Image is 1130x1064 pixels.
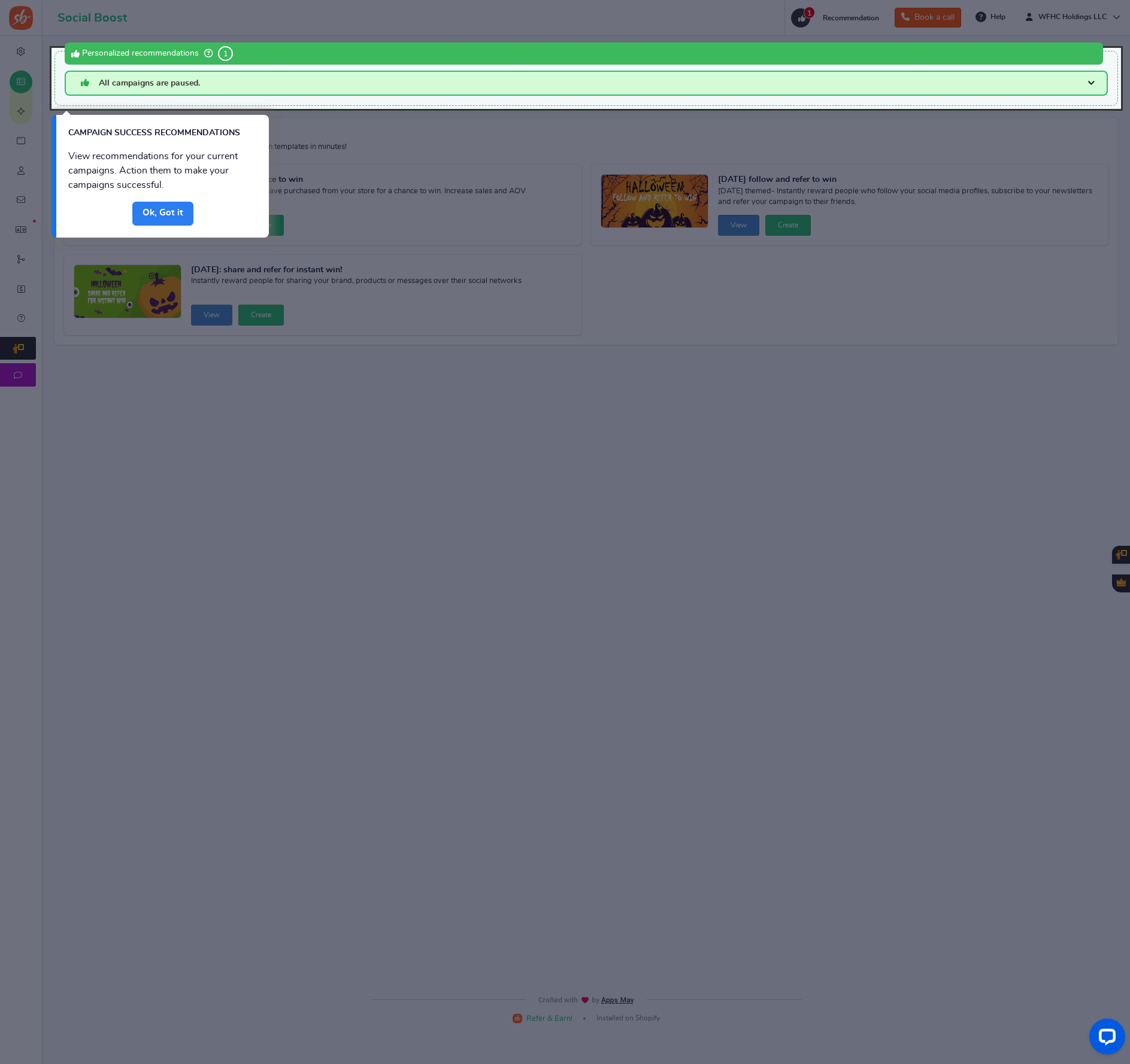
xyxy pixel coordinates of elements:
div: View recommendations for your current campaigns. Action them to make your campaigns successful. [56,145,269,202]
div: Personalized recommendations [65,42,1103,65]
span: 1 [218,46,233,61]
h1: CAMPAIGN SUCCESS RECOMMENDATIONS [68,127,246,139]
iframe: LiveChat chat widget [1080,1014,1130,1064]
a: Done [132,202,193,226]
